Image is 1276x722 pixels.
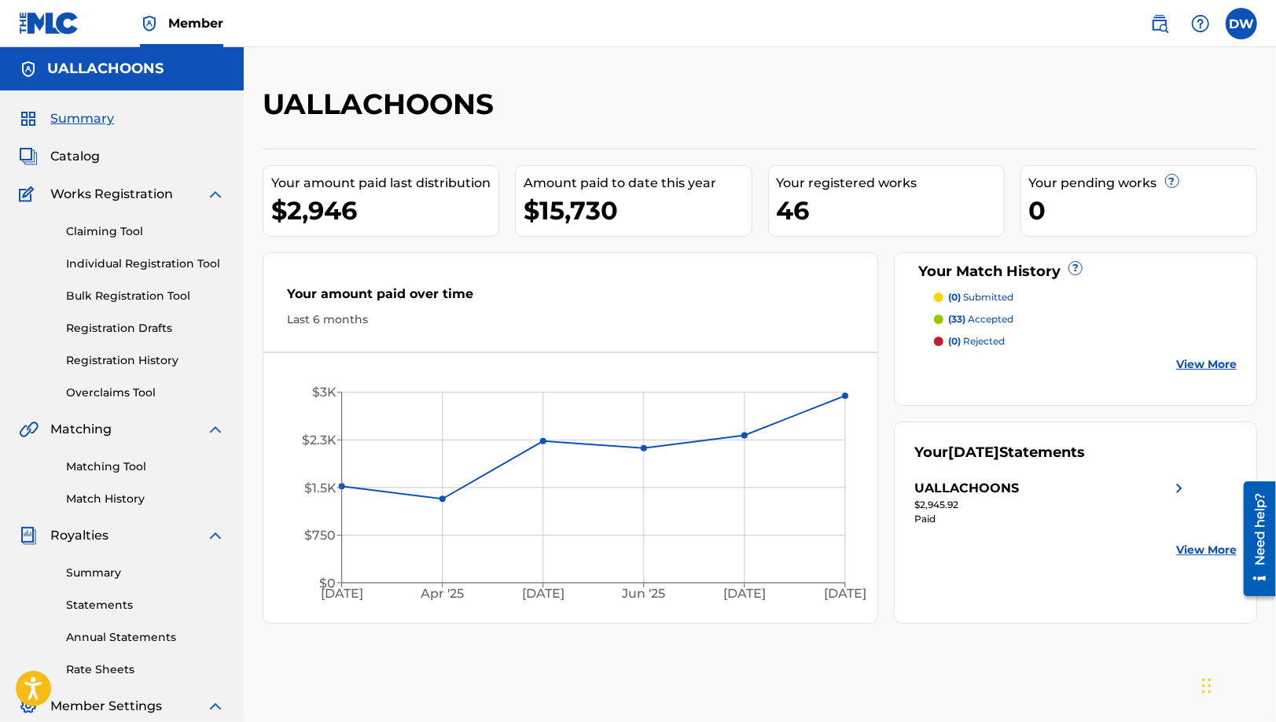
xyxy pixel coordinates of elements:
tspan: Apr '25 [421,587,465,602]
div: UALLACHOONS [914,479,1019,498]
img: Member Settings [19,697,38,716]
div: Your pending works [1029,174,1256,193]
a: Public Search [1144,8,1175,39]
span: [DATE] [948,444,999,461]
span: Works Registration [50,185,173,204]
img: expand [206,526,225,545]
tspan: $1.5K [304,481,336,495]
img: expand [206,697,225,716]
tspan: $0 [319,576,336,591]
span: Summary [50,109,114,128]
span: ? [1166,175,1179,187]
div: 0 [1029,193,1256,228]
tspan: $2.3K [302,433,336,448]
a: View More [1176,542,1237,558]
img: Top Rightsholder [140,14,159,33]
p: accepted [948,312,1013,326]
span: Royalties [50,526,108,545]
a: Rate Sheets [66,661,225,678]
a: Claiming Tool [66,223,225,240]
tspan: [DATE] [321,587,363,602]
a: (0) submitted [934,290,1237,304]
tspan: $750 [304,529,336,543]
a: (33) accepted [934,312,1237,326]
div: $15,730 [524,193,751,228]
a: Annual Statements [66,629,225,646]
span: (0) [948,291,961,303]
img: Catalog [19,147,38,166]
img: Works Registration [19,185,39,204]
img: expand [206,185,225,204]
img: expand [206,420,225,439]
a: Match History [66,491,225,507]
div: User Menu [1226,8,1257,39]
div: Your amount paid last distribution [271,174,498,193]
div: Paid [914,512,1188,526]
div: $2,946 [271,193,498,228]
tspan: Jun '25 [622,587,666,602]
div: Last 6 months [287,311,854,328]
tspan: [DATE] [522,587,564,602]
img: right chevron icon [1170,479,1189,498]
div: Your Match History [914,261,1237,282]
img: help [1191,14,1210,33]
span: (0) [948,335,961,347]
div: Amount paid to date this year [524,174,751,193]
span: Catalog [50,147,100,166]
img: search [1150,14,1169,33]
a: SummarySummary [19,109,114,128]
iframe: Chat Widget [1197,646,1276,722]
img: Matching [19,420,39,439]
h2: UALLACHOONS [263,87,502,122]
a: Registration History [66,352,225,369]
span: (33) [948,313,965,325]
span: ? [1069,262,1082,274]
a: Registration Drafts [66,320,225,337]
a: Individual Registration Tool [66,256,225,272]
img: Summary [19,109,38,128]
a: UALLACHOONSright chevron icon$2,945.92Paid [914,479,1188,526]
a: Summary [66,565,225,581]
p: submitted [948,290,1013,304]
div: Drag [1202,662,1212,709]
tspan: [DATE] [724,587,767,602]
a: (0) rejected [934,334,1237,348]
a: Overclaims Tool [66,385,225,401]
span: Member Settings [50,697,162,716]
div: Your amount paid over time [287,285,854,311]
img: MLC Logo [19,12,79,35]
a: CatalogCatalog [19,147,100,166]
h5: UALLACHOONS [47,60,164,78]
a: Matching Tool [66,459,225,475]
tspan: $3K [312,385,336,400]
div: Your Statements [914,442,1085,463]
span: Member [168,14,223,32]
a: View More [1176,356,1237,373]
tspan: [DATE] [825,587,867,602]
iframe: Resource Center [1232,476,1276,602]
span: Matching [50,420,112,439]
div: Your registered works [777,174,1004,193]
div: 46 [777,193,1004,228]
div: Help [1185,8,1216,39]
img: Royalties [19,526,38,545]
img: Accounts [19,60,38,79]
div: $2,945.92 [914,498,1188,512]
a: Bulk Registration Tool [66,288,225,304]
a: Statements [66,597,225,613]
p: rejected [948,334,1005,348]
